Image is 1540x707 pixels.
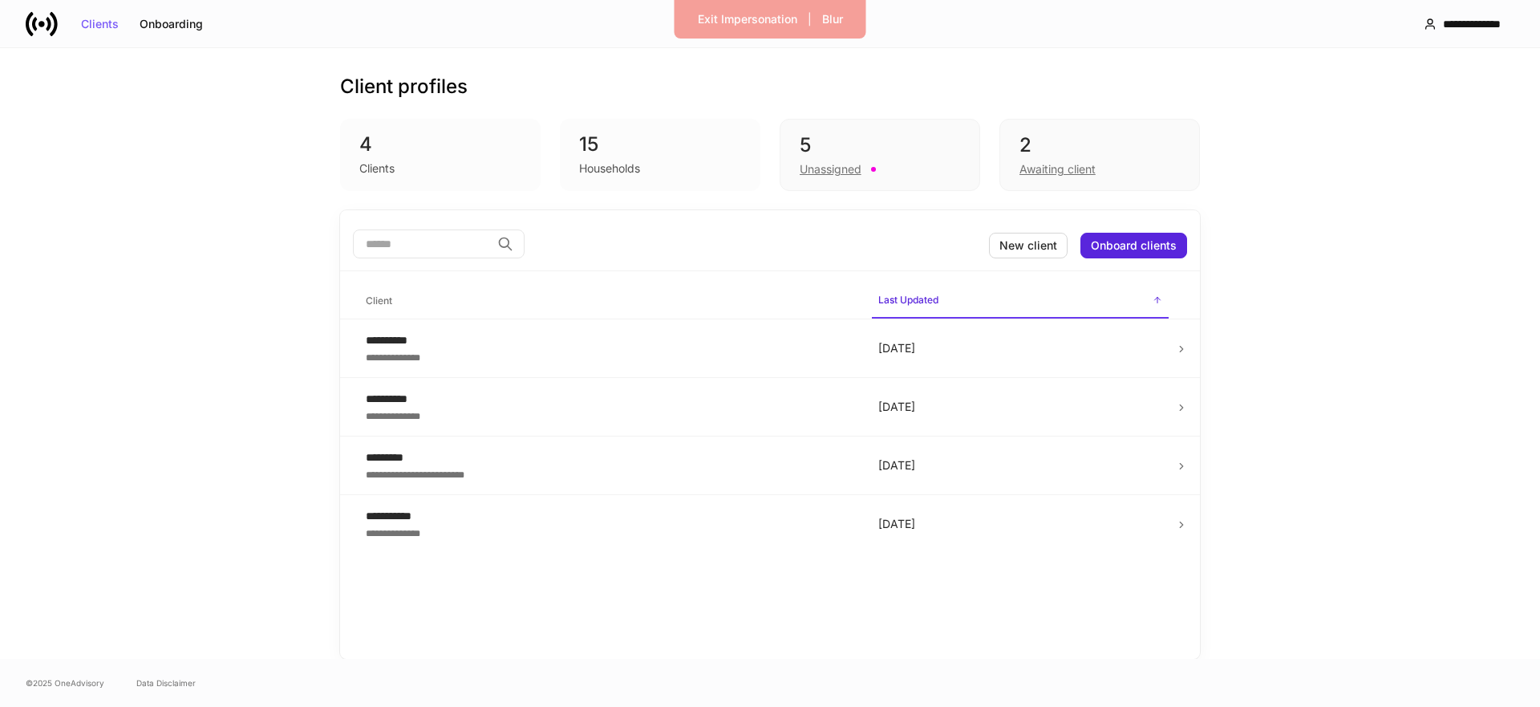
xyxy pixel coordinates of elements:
[136,677,196,689] a: Data Disclaimer
[698,14,797,25] div: Exit Impersonation
[366,293,392,308] h6: Client
[359,160,395,177] div: Clients
[1091,240,1177,251] div: Onboard clients
[359,285,859,318] span: Client
[812,6,853,32] button: Blur
[989,233,1068,258] button: New client
[878,457,1162,473] p: [DATE]
[579,160,640,177] div: Households
[800,132,960,158] div: 5
[800,161,861,177] div: Unassigned
[878,516,1162,532] p: [DATE]
[878,399,1162,415] p: [DATE]
[1080,233,1187,258] button: Onboard clients
[999,240,1057,251] div: New client
[340,74,468,100] h3: Client profiles
[1019,132,1180,158] div: 2
[26,677,104,689] span: © 2025 OneAdvisory
[1019,161,1096,177] div: Awaiting client
[129,11,213,37] button: Onboarding
[687,6,808,32] button: Exit Impersonation
[999,119,1200,191] div: 2Awaiting client
[71,11,129,37] button: Clients
[878,340,1162,356] p: [DATE]
[359,132,521,157] div: 4
[878,292,938,307] h6: Last Updated
[822,14,843,25] div: Blur
[81,18,119,30] div: Clients
[140,18,203,30] div: Onboarding
[872,284,1169,319] span: Last Updated
[579,132,741,157] div: 15
[780,119,980,191] div: 5Unassigned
